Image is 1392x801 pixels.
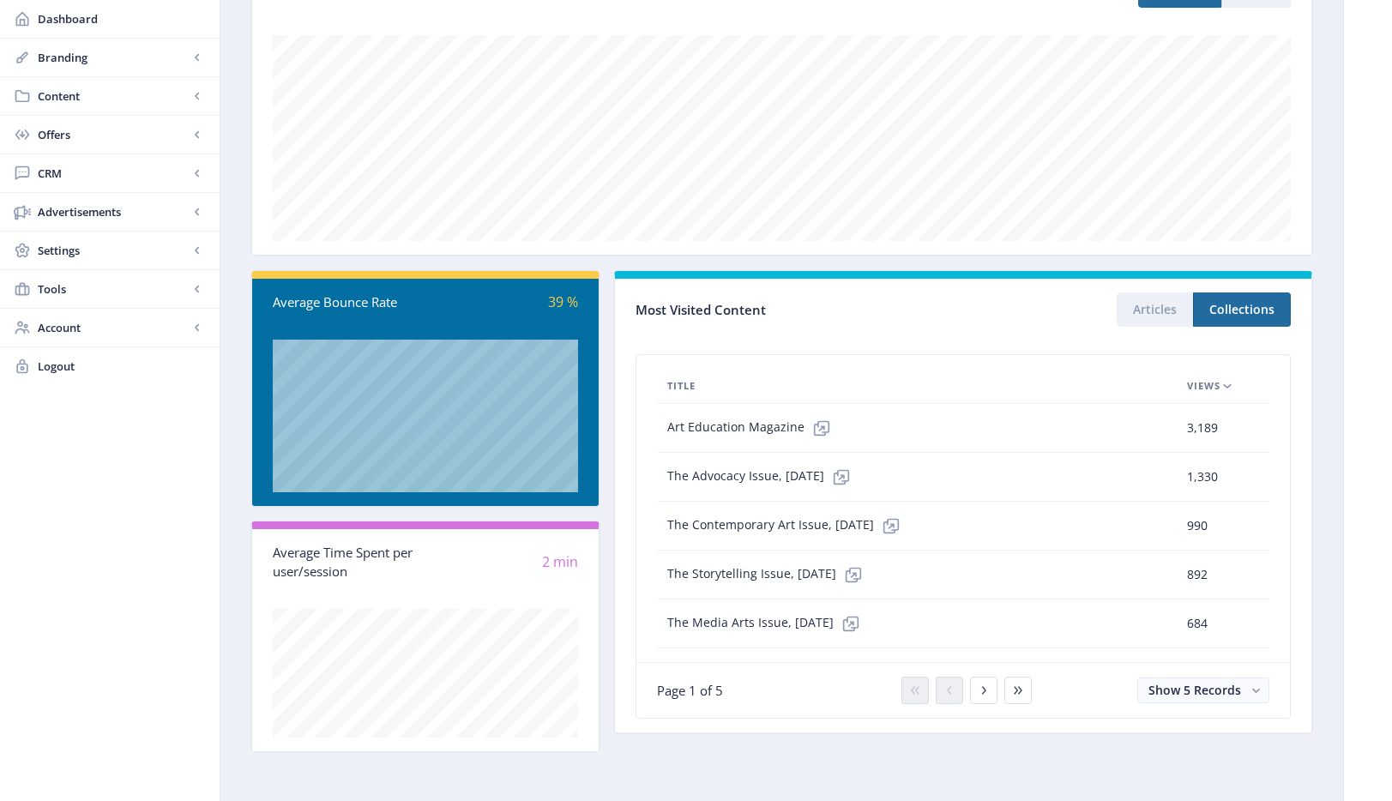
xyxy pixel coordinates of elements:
[667,557,871,592] span: The Storytelling Issue, [DATE]
[273,543,425,581] div: Average Time Spent per user/session
[425,552,578,572] div: 2 min
[1148,682,1241,698] span: Show 5 Records
[38,126,189,143] span: Offers
[667,376,696,396] span: Title
[1137,678,1269,703] button: Show 5 Records
[657,682,723,699] span: Page 1 of 5
[38,49,189,66] span: Branding
[667,606,868,641] span: The Media Arts Issue, [DATE]
[667,460,859,494] span: The Advocacy Issue, [DATE]
[38,280,189,298] span: Tools
[38,203,189,220] span: Advertisements
[1187,467,1218,487] span: 1,330
[38,165,189,182] span: CRM
[38,242,189,259] span: Settings
[667,411,839,445] span: Art Education Magazine
[38,10,206,27] span: Dashboard
[1187,418,1218,438] span: 3,189
[667,509,908,543] span: The Contemporary Art Issue, [DATE]
[38,358,206,375] span: Logout
[273,292,425,312] div: Average Bounce Rate
[1187,515,1208,536] span: 990
[548,292,578,311] span: 39 %
[38,87,189,105] span: Content
[1117,292,1193,327] button: Articles
[636,297,963,323] div: Most Visited Content
[1187,613,1208,634] span: 684
[1187,376,1220,396] span: Views
[1187,564,1208,585] span: 892
[38,319,189,336] span: Account
[1193,292,1291,327] button: Collections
